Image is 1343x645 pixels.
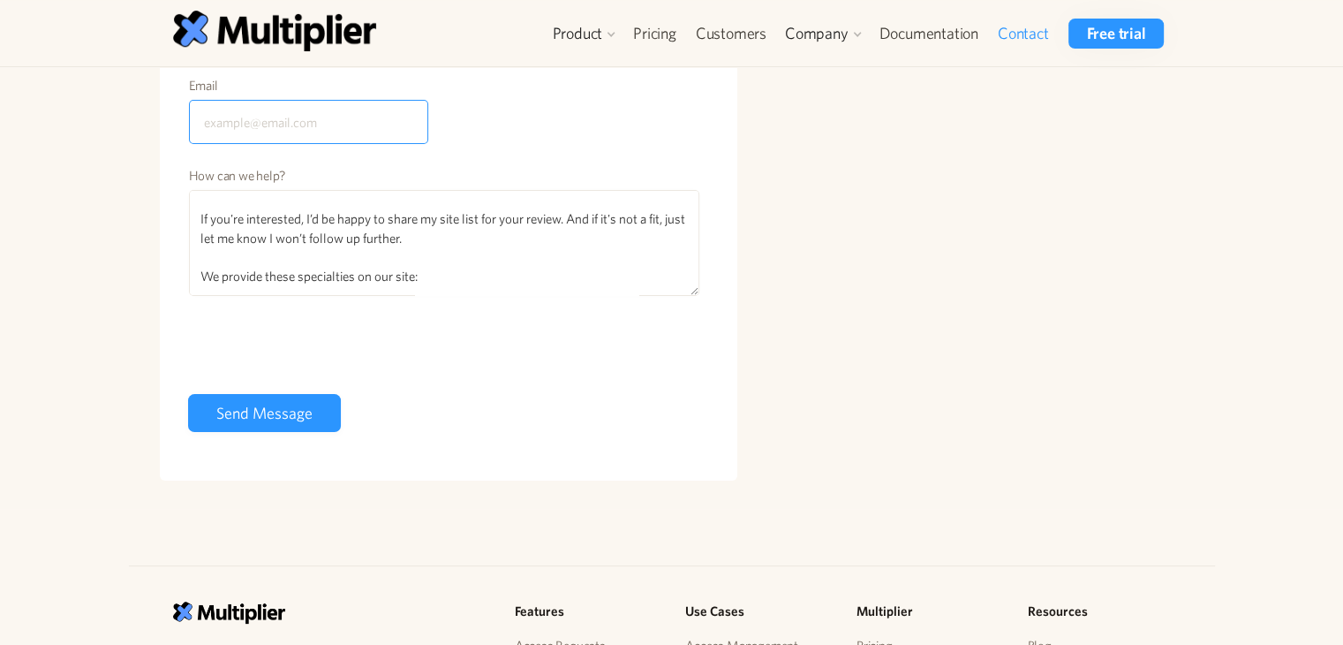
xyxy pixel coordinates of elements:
[869,19,987,49] a: Documentation
[188,394,341,432] input: Send Message
[785,23,849,44] div: Company
[515,602,658,622] h5: Features
[189,100,428,144] input: example@email.com
[188,318,456,387] iframe: reCAPTCHA
[1068,19,1163,49] a: Free trial
[988,19,1059,49] a: Contact
[1028,602,1171,622] h5: Resources
[543,19,623,49] div: Product
[552,23,602,44] div: Product
[623,19,686,49] a: Pricing
[776,19,870,49] div: Company
[189,167,700,185] label: How can we help?
[685,602,828,622] h5: Use Cases
[189,77,428,95] label: Email
[686,19,776,49] a: Customers
[856,602,1000,622] h5: Multiplier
